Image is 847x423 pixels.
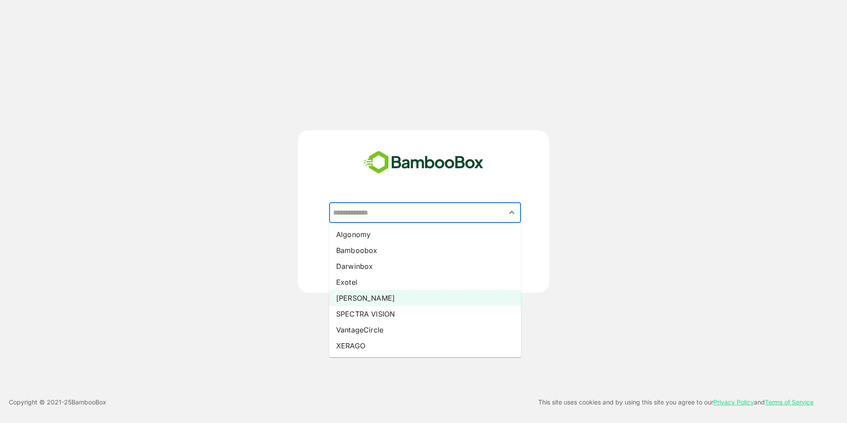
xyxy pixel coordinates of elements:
[329,322,521,338] li: VantageCircle
[9,397,106,408] p: Copyright © 2021- 25 BambooBox
[329,258,521,274] li: Darwinbox
[359,148,488,177] img: bamboobox
[329,290,521,306] li: [PERSON_NAME]
[713,398,754,406] a: Privacy Policy
[329,306,521,322] li: SPECTRA VISION
[506,207,518,219] button: Close
[329,274,521,290] li: Exotel
[329,242,521,258] li: Bamboobox
[538,397,813,408] p: This site uses cookies and by using this site you agree to our and
[329,338,521,354] li: XERAGO
[329,227,521,242] li: Algonomy
[765,398,813,406] a: Terms of Service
